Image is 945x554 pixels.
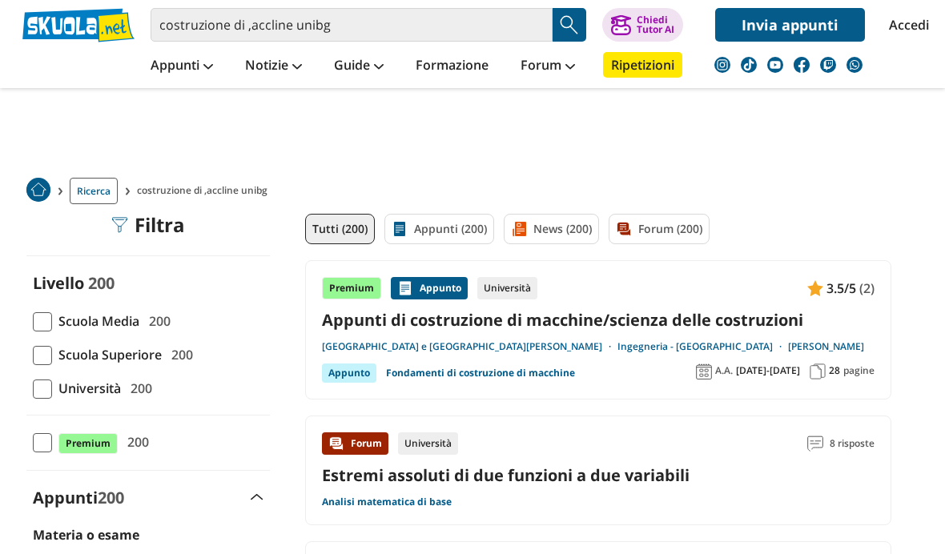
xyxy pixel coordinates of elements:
[741,57,757,73] img: tiktok
[88,272,115,294] span: 200
[384,214,494,244] a: Appunti (200)
[794,57,810,73] img: facebook
[714,57,730,73] img: instagram
[165,344,193,365] span: 200
[33,487,124,508] label: Appunti
[391,277,468,299] div: Appunto
[98,487,124,508] span: 200
[322,309,875,331] a: Appunti di costruzione di macchine/scienza delle costruzioni
[398,432,458,455] div: Università
[322,464,690,486] a: Estremi assoluti di due funzioni a due variabili
[322,496,452,508] a: Analisi matematica di base
[124,378,152,399] span: 200
[820,57,836,73] img: twitch
[810,363,826,379] img: Pagine
[826,278,856,299] span: 3.5/5
[736,364,800,377] span: [DATE]-[DATE]
[553,8,586,42] button: Search Button
[477,277,537,299] div: Università
[557,13,581,37] img: Cerca appunti, riassunti o versioni
[151,8,553,42] input: Cerca appunti, riassunti o versioni
[511,221,527,237] img: News filtro contenuto
[322,277,381,299] div: Premium
[33,526,139,544] label: Materia o esame
[322,363,376,383] div: Appunto
[305,214,375,244] a: Tutti (200)
[58,433,118,454] span: Premium
[386,363,575,383] a: Fondamenti di costruzione di macchine
[392,221,408,237] img: Appunti filtro contenuto
[637,15,674,34] div: Chiedi Tutor AI
[412,52,493,81] a: Formazione
[696,363,712,379] img: Anno accademico
[137,178,274,204] span: costruzione di ,accline unibg
[26,178,50,202] img: Home
[715,8,865,42] a: Invia appunti
[889,8,923,42] a: Accedi
[112,214,185,236] div: Filtra
[52,344,162,365] span: Scuola Superiore
[70,178,118,204] a: Ricerca
[147,52,217,81] a: Appunti
[767,57,783,73] img: youtube
[829,364,840,377] span: 28
[609,214,710,244] a: Forum (200)
[121,432,149,452] span: 200
[602,8,683,42] button: ChiediTutor AI
[807,436,823,452] img: Commenti lettura
[859,278,875,299] span: (2)
[846,57,863,73] img: WhatsApp
[830,432,875,455] span: 8 risposte
[517,52,579,81] a: Forum
[715,364,733,377] span: A.A.
[843,364,875,377] span: pagine
[112,217,128,233] img: Filtra filtri mobile
[603,52,682,78] a: Ripetizioni
[328,436,344,452] img: Forum contenuto
[322,340,617,353] a: [GEOGRAPHIC_DATA] e [GEOGRAPHIC_DATA][PERSON_NAME]
[33,272,84,294] label: Livello
[788,340,864,353] a: [PERSON_NAME]
[330,52,388,81] a: Guide
[52,311,139,331] span: Scuola Media
[251,494,263,500] img: Apri e chiudi sezione
[241,52,306,81] a: Notizie
[26,178,50,204] a: Home
[143,311,171,331] span: 200
[397,280,413,296] img: Appunti contenuto
[52,378,121,399] span: Università
[807,280,823,296] img: Appunti contenuto
[617,340,788,353] a: Ingegneria - [GEOGRAPHIC_DATA]
[616,221,632,237] img: Forum filtro contenuto
[322,432,388,455] div: Forum
[504,214,599,244] a: News (200)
